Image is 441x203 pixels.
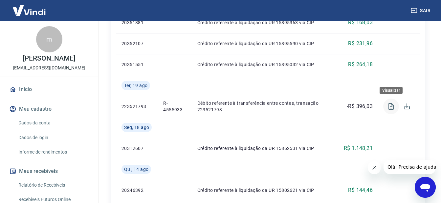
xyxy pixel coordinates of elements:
[380,87,403,94] div: Visualizar
[121,187,153,194] p: 20246392
[121,103,153,110] p: 223521793
[124,166,148,173] span: Qui, 14 ago
[16,178,90,192] a: Relatório de Recebíveis
[368,161,381,174] iframe: Fechar mensagem
[16,116,90,130] a: Dados da conta
[121,40,153,47] p: 20352107
[348,61,373,68] p: R$ 264,18
[197,40,332,47] p: Crédito referente à liquidação da UR 15895590 via CIP
[8,102,90,116] button: Meu cadastro
[121,19,153,26] p: 20351881
[384,160,436,174] iframe: Mensagem da empresa
[197,145,332,152] p: Crédito referente à liquidação da UR 15862531 via CIP
[4,5,55,10] span: Olá! Precisa de ajuda?
[121,145,153,152] p: 20312607
[8,0,51,20] img: Vindi
[348,19,373,27] p: R$ 168,03
[197,19,332,26] p: Crédito referente à liquidação da UR 15895363 via CIP
[8,164,90,178] button: Meus recebíveis
[197,100,332,113] p: Débito referente à transferência entre contas, transação 223521793
[348,186,373,194] p: R$ 144,46
[348,40,373,47] p: R$ 231,96
[409,5,433,17] button: Sair
[23,55,75,62] p: [PERSON_NAME]
[347,102,373,110] p: -R$ 396,03
[16,145,90,159] a: Informe de rendimentos
[399,99,415,114] span: Download
[36,26,62,52] div: m
[197,187,332,194] p: Crédito referente à liquidação da UR 15802621 via CIP
[124,124,149,131] span: Seg, 18 ago
[197,61,332,68] p: Crédito referente à liquidação da UR 15895032 via CIP
[163,100,187,113] p: R-4555933
[415,177,436,198] iframe: Botão para abrir a janela de mensagens
[344,144,373,152] p: R$ 1.148,21
[13,65,85,71] p: [EMAIL_ADDRESS][DOMAIN_NAME]
[16,131,90,144] a: Dados de login
[8,82,90,97] a: Início
[124,82,147,89] span: Ter, 19 ago
[383,99,399,114] span: Visualizar
[121,61,153,68] p: 20351551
